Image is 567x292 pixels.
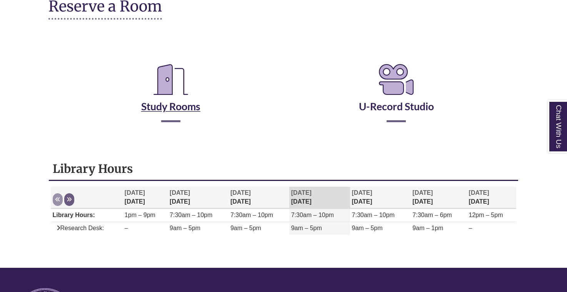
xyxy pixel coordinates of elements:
h1: Library Hours [53,161,515,176]
th: [DATE] [228,187,289,209]
span: 7:30am – 10pm [352,212,395,218]
span: – [469,225,472,231]
span: 7:30am – 6pm [412,212,452,218]
th: [DATE] [123,187,168,209]
span: – [125,225,128,231]
span: 9am – 5pm [170,225,200,231]
div: Reserve a Room [48,39,519,145]
button: Previous week [53,193,63,206]
span: Research Desk: [53,225,104,231]
span: [DATE] [352,189,372,196]
div: Library Hours [49,158,519,248]
span: [DATE] [469,189,489,196]
span: [DATE] [291,189,312,196]
button: Next week [64,193,74,206]
th: [DATE] [168,187,228,209]
span: [DATE] [412,189,433,196]
div: Libchat [48,256,519,260]
td: Library Hours: [51,209,123,222]
span: 9am – 5pm [291,225,322,231]
th: [DATE] [350,187,411,209]
span: [DATE] [230,189,251,196]
span: 1pm – 9pm [125,212,155,218]
span: 9am – 5pm [230,225,261,231]
span: 7:30am – 10pm [291,212,334,218]
a: Study Rooms [141,81,200,113]
span: 9am – 5pm [352,225,383,231]
span: 7:30am – 10pm [170,212,212,218]
span: [DATE] [170,189,190,196]
a: U-Record Studio [359,81,434,113]
span: 7:30am – 10pm [230,212,273,218]
th: [DATE] [289,187,350,209]
span: [DATE] [125,189,145,196]
span: 12pm – 5pm [469,212,503,218]
th: [DATE] [410,187,467,209]
th: [DATE] [467,187,517,209]
span: 9am – 1pm [412,225,443,231]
